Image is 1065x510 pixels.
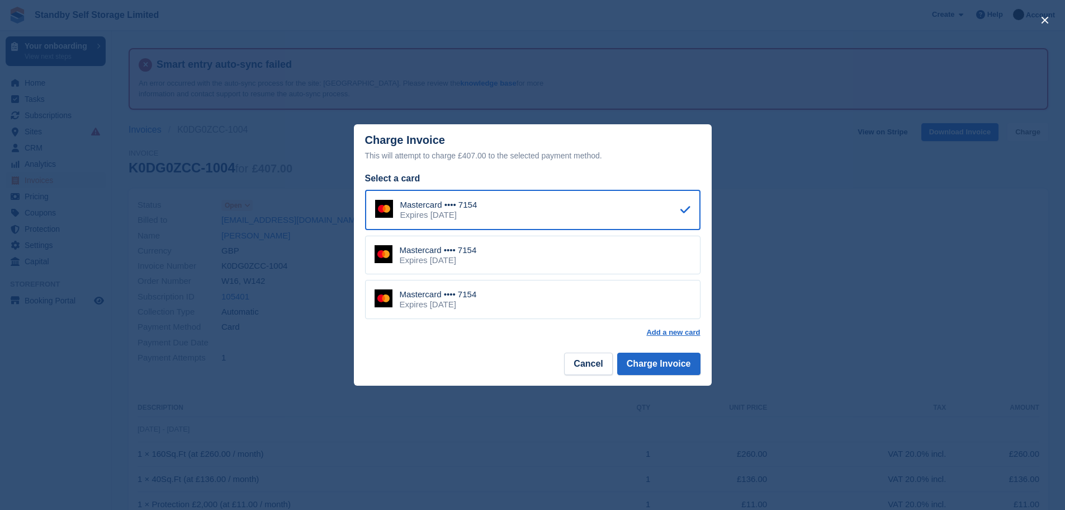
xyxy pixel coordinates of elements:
[375,245,392,263] img: Mastercard Logo
[1036,11,1054,29] button: close
[400,289,477,300] div: Mastercard •••• 7154
[365,172,700,185] div: Select a card
[375,289,392,307] img: Mastercard Logo
[400,210,477,220] div: Expires [DATE]
[365,149,700,162] div: This will attempt to charge £407.00 to the selected payment method.
[400,200,477,210] div: Mastercard •••• 7154
[646,328,700,337] a: Add a new card
[617,353,700,375] button: Charge Invoice
[400,255,477,265] div: Expires [DATE]
[375,200,393,218] img: Mastercard Logo
[564,353,612,375] button: Cancel
[365,134,700,162] div: Charge Invoice
[400,300,477,310] div: Expires [DATE]
[400,245,477,255] div: Mastercard •••• 7154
